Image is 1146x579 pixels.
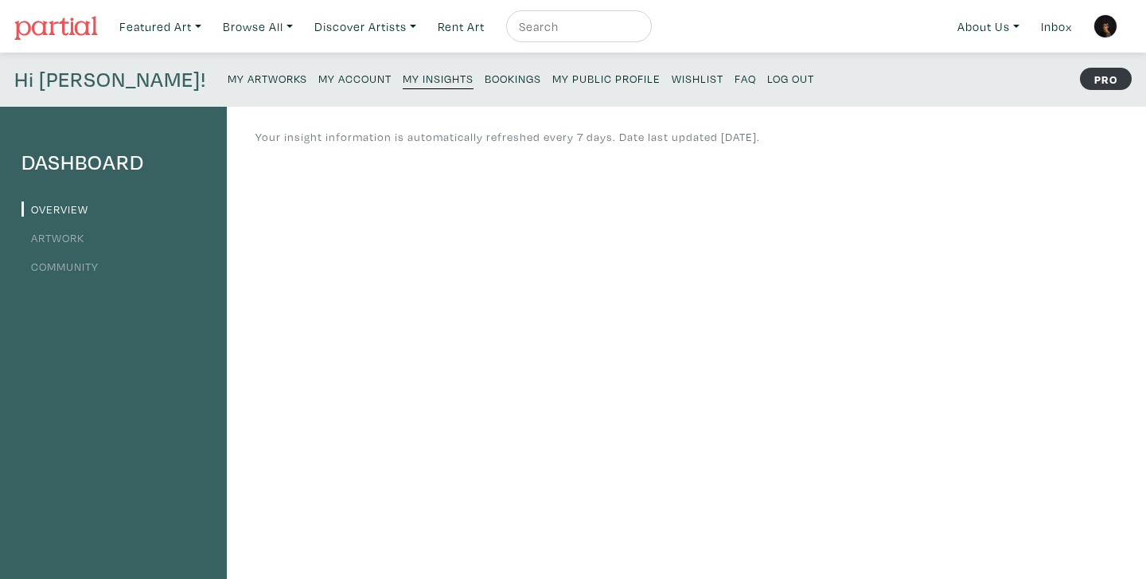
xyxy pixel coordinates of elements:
strong: PRO [1080,68,1132,90]
a: FAQ [735,67,756,88]
a: Browse All [216,10,300,43]
a: Rent Art [431,10,492,43]
a: Wishlist [672,67,723,88]
h4: Hi [PERSON_NAME]! [14,67,206,92]
a: Bookings [485,67,541,88]
small: My Account [318,71,392,86]
a: Artwork [21,230,84,245]
a: My Account [318,67,392,88]
a: Community [21,259,99,274]
a: Featured Art [112,10,209,43]
small: Log Out [767,71,814,86]
a: My Insights [403,67,474,89]
a: About Us [950,10,1027,43]
small: My Public Profile [552,71,661,86]
a: Inbox [1034,10,1079,43]
a: My Artworks [228,67,307,88]
small: My Insights [403,71,474,86]
a: Discover Artists [307,10,423,43]
small: FAQ [735,71,756,86]
a: My Public Profile [552,67,661,88]
h4: Dashboard [21,150,205,175]
input: Search [517,17,637,37]
a: Overview [21,201,88,217]
small: Bookings [485,71,541,86]
p: Your insight information is automatically refreshed every 7 days. Date last updated [DATE]. [255,128,760,146]
a: Log Out [767,67,814,88]
img: phpThumb.php [1093,14,1117,38]
small: Wishlist [672,71,723,86]
small: My Artworks [228,71,307,86]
